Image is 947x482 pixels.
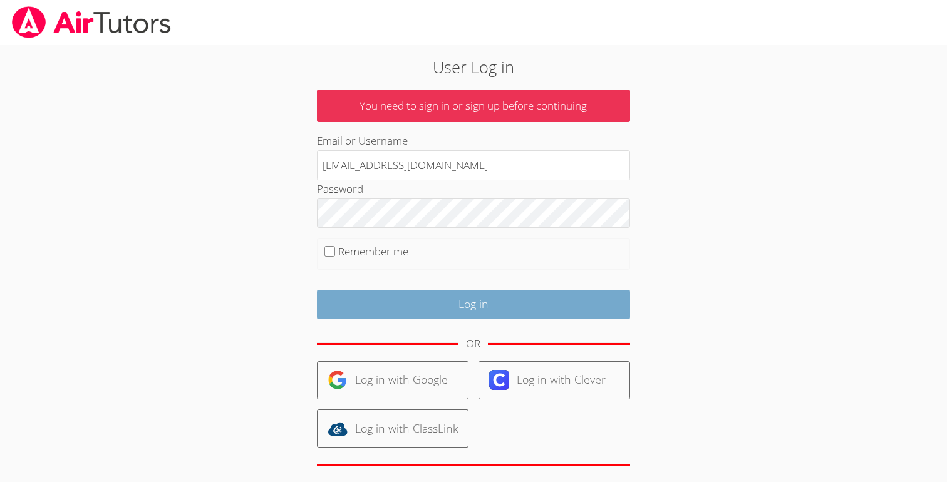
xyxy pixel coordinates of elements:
[317,182,363,196] label: Password
[338,244,408,259] label: Remember me
[466,335,480,353] div: OR
[489,370,509,390] img: clever-logo-6eab21bc6e7a338710f1a6ff85c0baf02591cd810cc4098c63d3a4b26e2feb20.svg
[317,361,468,399] a: Log in with Google
[479,361,630,399] a: Log in with Clever
[317,290,630,319] input: Log in
[328,370,348,390] img: google-logo-50288ca7cdecda66e5e0955fdab243c47b7ad437acaf1139b6f446037453330a.svg
[328,419,348,439] img: classlink-logo-d6bb404cc1216ec64c9a2012d9dc4662098be43eaf13dc465df04b49fa7ab582.svg
[317,409,468,448] a: Log in with ClassLink
[218,55,729,79] h2: User Log in
[317,133,408,148] label: Email or Username
[11,6,172,38] img: airtutors_banner-c4298cdbf04f3fff15de1276eac7730deb9818008684d7c2e4769d2f7ddbe033.png
[317,90,630,123] p: You need to sign in or sign up before continuing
